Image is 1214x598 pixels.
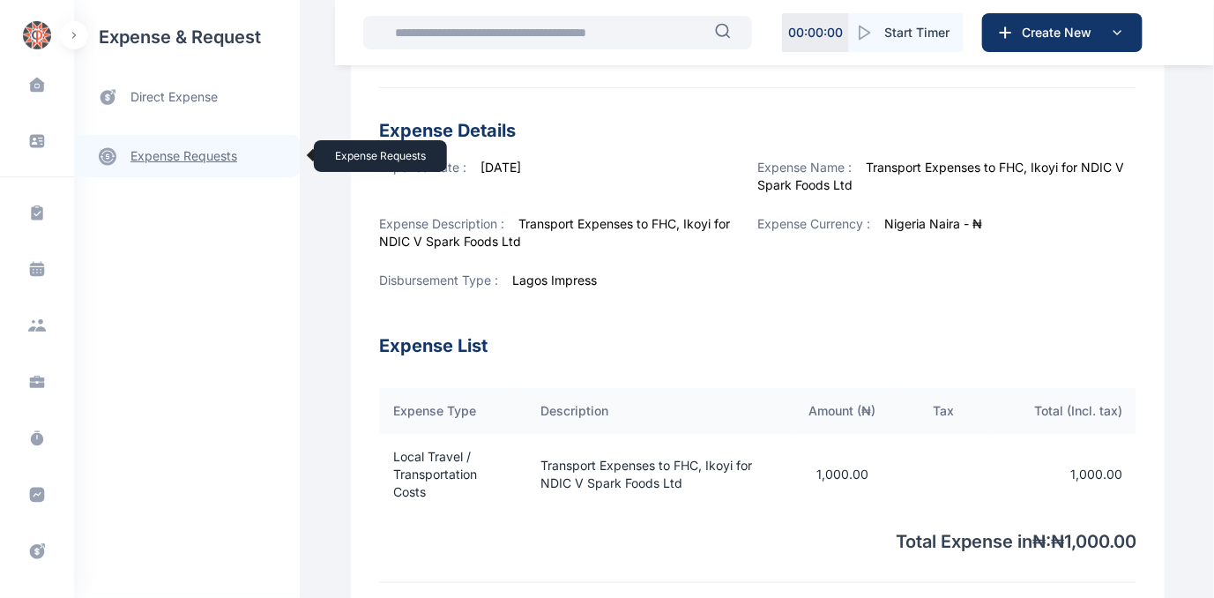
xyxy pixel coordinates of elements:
[379,273,498,288] span: Disbursement Type :
[74,135,300,177] a: expense requests
[758,160,1125,192] span: Transport Expenses to FHC, Ikoyi for NDIC V Spark Foods Ltd
[1015,24,1106,41] span: Create New
[379,515,1136,554] p: Total Expense in ₦ : ₦ 1,000.00
[982,13,1143,52] button: Create New
[379,216,504,231] span: Expense Description :
[74,121,300,177] div: expense requestsexpense requests
[519,434,792,515] td: Transport Expenses to FHC, Ikoyi for NDIC V Spark Foods Ltd
[884,24,950,41] span: Start Timer
[480,160,521,175] span: [DATE]
[130,88,218,107] span: direct expense
[994,388,1136,434] th: Total (Incl. tax)
[512,273,597,288] span: Lagos Impress
[792,388,893,434] th: Amount ( ₦ )
[74,74,300,121] a: direct expense
[379,116,1136,145] h3: Expense Details
[519,388,792,434] th: Description
[758,160,853,175] span: Expense Name :
[379,216,730,249] span: Transport Expenses to FHC, Ikoyi for NDIC V Spark Foods Ltd
[379,434,519,515] td: Local Travel / Transportation Costs
[758,216,871,231] span: Expense Currency :
[849,13,964,52] button: Start Timer
[788,24,843,41] p: 00 : 00 : 00
[792,434,893,515] td: 1,000.00
[994,434,1136,515] td: 1,000.00
[379,160,466,175] span: Expense Date :
[379,310,1136,360] h3: Expense List
[893,388,994,434] th: Tax
[379,388,519,434] th: Expense Type
[885,216,983,231] span: Nigeria Naira - ₦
